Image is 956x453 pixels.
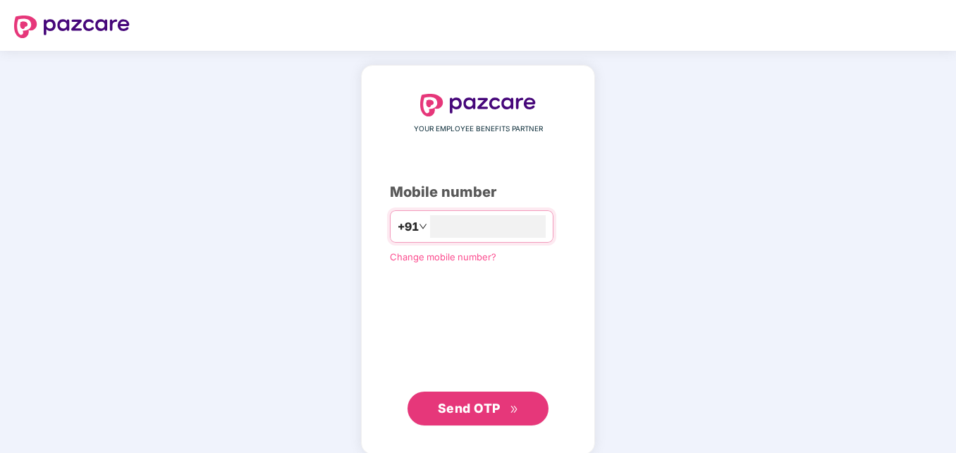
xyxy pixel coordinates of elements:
[407,392,549,425] button: Send OTPdouble-right
[420,94,536,116] img: logo
[390,181,566,203] div: Mobile number
[14,16,130,38] img: logo
[438,401,501,416] span: Send OTP
[419,222,427,231] span: down
[390,251,496,262] a: Change mobile number?
[414,123,543,135] span: YOUR EMPLOYEE BENEFITS PARTNER
[398,218,419,236] span: +91
[510,405,519,414] span: double-right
